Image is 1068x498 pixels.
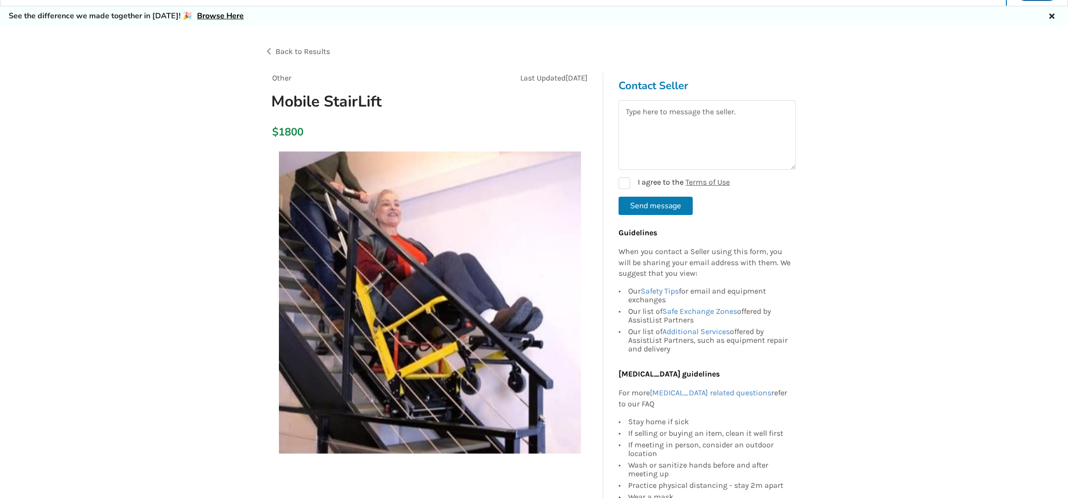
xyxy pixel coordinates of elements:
div: If meeting in person, consider an outdoor location [628,439,791,459]
b: [MEDICAL_DATA] guidelines [619,369,720,378]
span: Other [272,73,291,82]
img: mobile stairlift -stairlift-mobility-other-assistlist-listing [279,151,581,454]
span: Back to Results [276,47,330,56]
h1: Mobile StairLift [264,92,491,111]
button: Send message [619,197,693,215]
a: Safety Tips [641,286,679,296]
div: Our list of offered by AssistList Partners [628,306,791,326]
a: Safe Exchange Zones [662,307,737,316]
div: If selling or buying an item, clean it well first [628,428,791,439]
div: $1800 [272,125,277,139]
a: Additional Services [662,327,730,336]
p: For more refer to our FAQ [619,388,791,410]
b: Guidelines [619,228,657,237]
h3: Contact Seller [619,79,796,93]
a: [MEDICAL_DATA] related questions [650,388,771,397]
div: Practice physical distancing - stay 2m apart [628,480,791,491]
div: Wash or sanitize hands before and after meeting up [628,459,791,480]
div: Stay home if sick [628,417,791,428]
span: Last Updated [520,73,566,82]
div: Our list of offered by AssistList Partners, such as equipment repair and delivery [628,326,791,353]
h5: See the difference we made together in [DATE]! 🎉 [9,11,244,21]
a: Terms of Use [686,177,730,187]
a: Browse Here [197,11,244,21]
span: [DATE] [566,73,588,82]
label: I agree to the [619,177,730,189]
p: When you contact a Seller using this form, you will be sharing your email address with them. We s... [619,246,791,280]
div: Our for email and equipment exchanges [628,287,791,306]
